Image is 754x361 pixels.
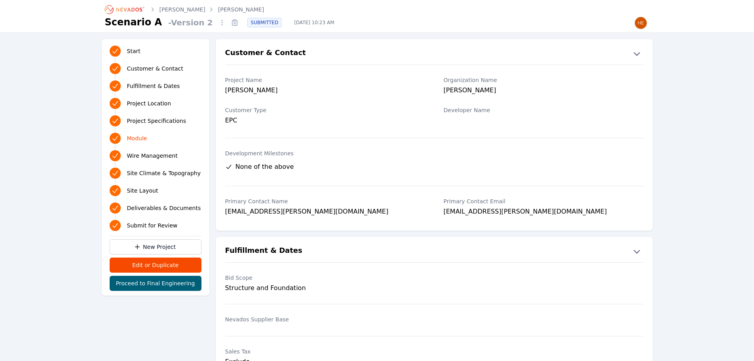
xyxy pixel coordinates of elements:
[127,134,147,142] span: Module
[225,86,425,97] div: [PERSON_NAME]
[110,239,201,254] a: New Project
[288,19,340,26] span: [DATE] 10:23 AM
[225,207,425,218] div: [EMAIL_ADDRESS][PERSON_NAME][DOMAIN_NAME]
[218,6,264,13] a: [PERSON_NAME]
[225,116,425,125] div: EPC
[225,315,425,323] label: Nevados Supplier Base
[225,283,425,293] div: Structure and Foundation
[634,17,647,29] img: Henar Luque
[225,106,425,114] label: Customer Type
[247,18,281,27] div: SUBMITTED
[127,204,201,212] span: Deliverables & Documents
[127,65,183,73] span: Customer & Contact
[127,117,186,125] span: Project Specifications
[110,44,201,233] nav: Progress
[225,197,425,205] label: Primary Contact Name
[110,258,201,273] button: Edit or Duplicate
[444,207,643,218] div: [EMAIL_ADDRESS][PERSON_NAME][DOMAIN_NAME]
[105,16,162,29] h1: Scenario A
[160,6,205,13] a: [PERSON_NAME]
[105,3,264,16] nav: Breadcrumb
[444,106,643,114] label: Developer Name
[225,76,425,84] label: Project Name
[225,47,306,60] h2: Customer & Contact
[225,348,425,355] label: Sales Tax
[225,149,643,157] label: Development Milestones
[444,76,643,84] label: Organization Name
[127,152,178,160] span: Wire Management
[127,82,180,90] span: Fulfillment & Dates
[236,162,294,172] span: None of the above
[444,197,643,205] label: Primary Contact Email
[216,47,653,60] button: Customer & Contact
[444,86,643,97] div: [PERSON_NAME]
[110,276,201,291] button: Proceed to Final Engineering
[127,222,178,229] span: Submit for Review
[225,274,425,282] label: Bid Scope
[225,245,302,258] h2: Fulfillment & Dates
[216,245,653,258] button: Fulfillment & Dates
[127,169,201,177] span: Site Climate & Topography
[127,47,141,55] span: Start
[127,99,171,107] span: Project Location
[165,17,216,28] span: - Version 2
[127,187,158,195] span: Site Layout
